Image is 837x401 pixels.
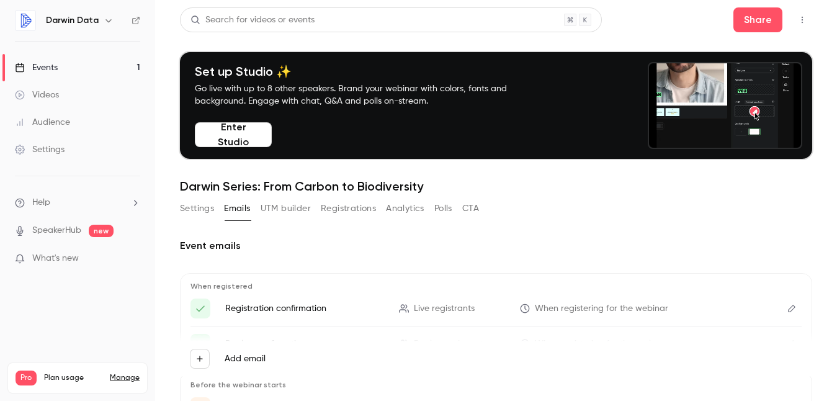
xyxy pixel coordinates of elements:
p: When registered [190,281,802,291]
h6: Darwin Data [46,14,99,27]
p: Before the webinar starts [190,380,802,390]
button: Share [733,7,782,32]
button: UTM builder [261,199,311,219]
button: Registrations [321,199,376,219]
span: What's new [32,252,79,265]
div: Audience [15,116,70,128]
p: Go live with up to 8 other speakers. Brand your webinar with colors, fonts and background. Engage... [195,83,536,107]
button: CTA [462,199,479,219]
a: SpeakerHub [32,224,81,237]
button: Settings [180,199,214,219]
button: Polls [434,199,452,219]
button: Edit [782,299,802,318]
li: Here's your access link to {{ event_name }}! [190,299,802,318]
h2: Event emails [180,238,812,253]
div: Settings [15,143,65,156]
button: Enter Studio [195,122,272,147]
a: Manage [110,373,140,383]
span: Help [32,196,50,209]
span: Pro [16,371,37,385]
span: new [89,225,114,237]
span: Plan usage [44,373,102,383]
li: help-dropdown-opener [15,196,140,209]
span: Live registrants [414,302,475,315]
h4: Set up Studio ✨ [195,64,536,79]
h1: Darwin Series: From Carbon to Biodiversity [180,179,812,194]
p: Registration confirmation [225,302,384,315]
img: Darwin Data [16,11,35,30]
div: Videos [15,89,59,101]
label: Add email [225,353,266,365]
div: Search for videos or events [190,14,315,27]
span: When registering for the webinar [535,302,668,315]
button: Analytics [386,199,424,219]
div: Events [15,61,58,74]
button: Emails [224,199,250,219]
